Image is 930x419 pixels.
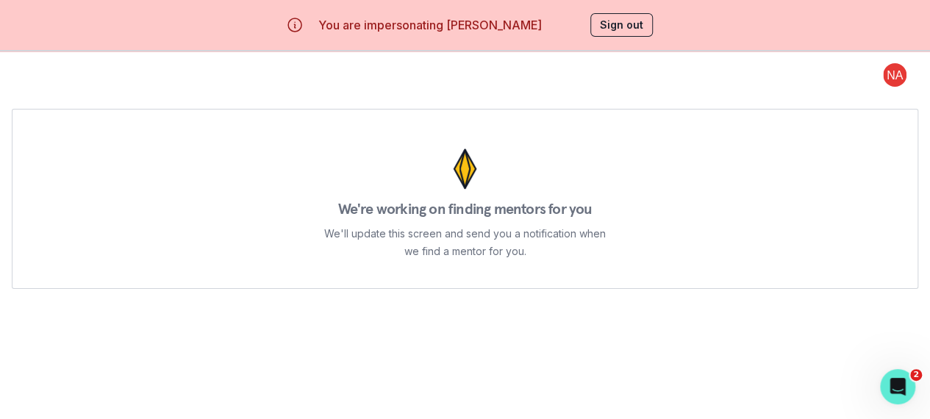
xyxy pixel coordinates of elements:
p: You are impersonating [PERSON_NAME] [318,16,542,34]
p: We'll update this screen and send you a notification when we find a mentor for you. [324,225,607,260]
button: profile picture [871,63,918,87]
iframe: Intercom live chat [880,369,915,404]
p: We're working on finding mentors for you [337,201,592,216]
span: 2 [910,369,922,381]
button: Sign out [590,13,653,37]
